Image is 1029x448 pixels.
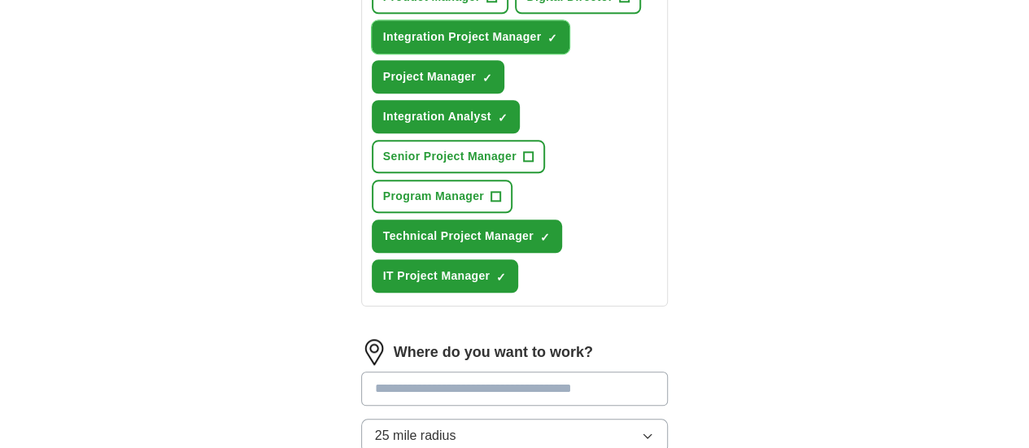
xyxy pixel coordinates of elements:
span: Senior Project Manager [383,148,517,165]
button: Integration Analyst✓ [372,100,520,133]
button: Senior Project Manager [372,140,545,173]
button: IT Project Manager✓ [372,259,519,293]
span: ✓ [540,231,550,244]
span: ✓ [482,72,492,85]
span: 25 mile radius [375,426,456,446]
span: Integration Project Manager [383,28,542,46]
button: Project Manager✓ [372,60,504,94]
img: location.png [361,339,387,365]
button: Technical Project Manager✓ [372,220,562,253]
button: Program Manager [372,180,512,213]
label: Where do you want to work? [394,341,593,363]
span: IT Project Manager [383,267,491,285]
button: Integration Project Manager✓ [372,20,570,54]
span: ✓ [547,32,557,45]
span: Integration Analyst [383,108,491,125]
span: ✓ [496,271,506,284]
span: Program Manager [383,188,484,205]
span: Technical Project Manager [383,228,534,245]
span: Project Manager [383,68,476,85]
span: ✓ [498,111,508,124]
